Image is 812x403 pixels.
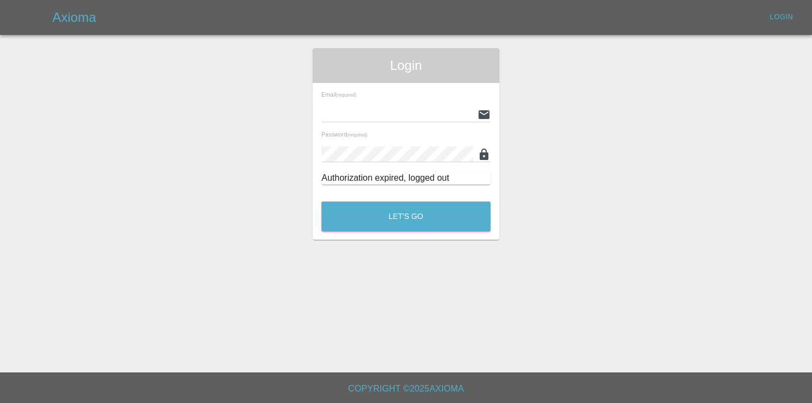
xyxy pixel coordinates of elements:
button: Let's Go [321,201,491,232]
small: (required) [336,93,356,98]
a: Login [764,9,799,26]
span: Email [321,91,356,98]
small: (required) [347,133,367,138]
span: Password [321,131,367,138]
h6: Copyright © 2025 Axioma [9,381,803,396]
h5: Axioma [52,9,96,26]
span: Login [321,57,491,74]
div: Authorization expired, logged out [321,171,491,185]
